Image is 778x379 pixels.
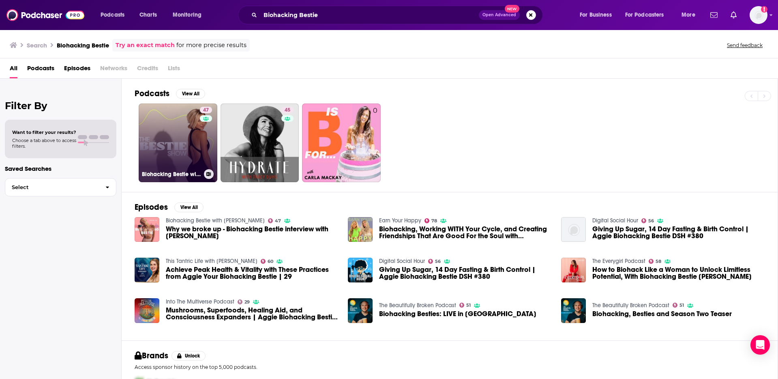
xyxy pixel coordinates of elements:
button: open menu [620,9,676,22]
button: open menu [676,9,705,22]
button: Send feedback [724,42,765,49]
span: for more precise results [176,41,246,50]
button: open menu [95,9,135,22]
svg: Add a profile image [761,6,767,13]
span: Biohacking Besties: LIVE in [GEOGRAPHIC_DATA] [379,310,536,317]
a: 60 [261,259,274,264]
span: Select [5,185,99,190]
a: 45 [281,107,294,113]
span: Credits [137,62,158,78]
a: All [10,62,17,78]
a: 47 [268,218,281,223]
span: 51 [466,304,471,307]
button: View All [176,89,205,99]
span: 45 [285,106,290,114]
a: The Everygirl Podcast [592,258,645,265]
img: Why we broke up - Biohacking Bestie interview with Jacob Riglin [135,217,159,242]
a: 51 [673,303,684,308]
img: Biohacking Besties: LIVE in Las Vegas [348,298,373,323]
a: Charts [134,9,162,22]
img: Mushrooms, Superfoods, Healing Aid, and Consciousness Expanders | Aggie Biohacking Bestie | S2 E44 [135,298,159,323]
img: User Profile [750,6,767,24]
img: Achieve Peak Health & Vitality with These Practices from Aggie Your Biohacking Bestie | 29 [135,258,159,282]
a: Into The Multiverse Podcast [166,298,234,305]
button: Unlock [171,351,206,361]
a: Giving Up Sugar, 14 Day Fasting & Birth Control | Aggie Biohacking Bestie DSH #380 [379,266,551,280]
span: Charts [139,9,157,21]
div: 0 [373,107,377,179]
a: 29 [238,299,250,304]
a: Biohacking Besties: LIVE in Las Vegas [379,310,536,317]
a: EpisodesView All [135,202,204,212]
a: How to Biohack Like a Woman to Unlock Limitless Potential, With Biohacking Bestie Aggie Lal [592,266,765,280]
p: Access sponsor history on the top 5,000 podcasts. [135,364,765,370]
span: 56 [435,260,441,263]
button: open menu [167,9,212,22]
a: Biohacking, Besties and Season Two Teaser [592,310,732,317]
a: Digital Social Hour [379,258,425,265]
a: 45 [221,103,299,182]
span: 51 [679,304,684,307]
a: Mushrooms, Superfoods, Healing Aid, and Consciousness Expanders | Aggie Biohacking Bestie | S2 E44 [166,307,338,321]
span: 47 [275,219,281,223]
span: Lists [168,62,180,78]
img: How to Biohack Like a Woman to Unlock Limitless Potential, With Biohacking Bestie Aggie Lal [561,258,586,282]
a: 0 [302,103,381,182]
h3: Biohacking Bestie with [PERSON_NAME] [142,171,201,178]
button: View All [174,202,204,212]
a: Show notifications dropdown [727,8,740,22]
a: 56 [641,218,654,223]
span: Biohacking, Working WITH Your Cycle, and Creating Friendships That Are Good For the Soul with Bio... [379,226,551,239]
span: How to Biohack Like a Woman to Unlock Limitless Potential, With Biohacking Bestie [PERSON_NAME] [592,266,765,280]
a: Achieve Peak Health & Vitality with These Practices from Aggie Your Biohacking Bestie | 29 [166,266,338,280]
span: Monitoring [173,9,201,21]
h2: Episodes [135,202,168,212]
span: Podcasts [101,9,124,21]
span: 60 [268,260,273,263]
a: Show notifications dropdown [707,8,721,22]
a: 47Biohacking Bestie with [PERSON_NAME] [139,103,217,182]
img: Biohacking, Working WITH Your Cycle, and Creating Friendships That Are Good For the Soul with Bio... [348,217,373,242]
span: Logged in as autumncomm [750,6,767,24]
span: Open Advanced [482,13,516,17]
a: 56 [428,259,441,264]
h3: Search [27,41,47,49]
h3: Biohacking Bestie [57,41,109,49]
a: The Beautifully Broken Podcast [379,302,456,309]
button: Select [5,178,116,196]
input: Search podcasts, credits, & more... [260,9,479,22]
a: The Beautifully Broken Podcast [592,302,669,309]
span: Choose a tab above to access filters. [12,138,76,149]
img: Biohacking, Besties and Season Two Teaser [561,298,586,323]
span: For Business [580,9,612,21]
span: 47 [203,106,209,114]
a: Why we broke up - Biohacking Bestie interview with Jacob Riglin [166,226,338,239]
a: 47 [200,107,212,113]
a: Podcasts [27,62,54,78]
h2: Filter By [5,100,116,112]
span: Want to filter your results? [12,129,76,135]
div: Search podcasts, credits, & more... [246,6,551,24]
span: Networks [100,62,127,78]
button: Show profile menu [750,6,767,24]
h2: Brands [135,351,168,361]
span: 56 [648,219,654,223]
a: Episodes [64,62,90,78]
a: Giving Up Sugar, 14 Day Fasting & Birth Control | Aggie Biohacking Bestie DSH #380 [592,226,765,239]
img: Giving Up Sugar, 14 Day Fasting & Birth Control | Aggie Biohacking Bestie DSH #380 [561,217,586,242]
a: 78 [424,218,437,223]
span: 29 [244,300,250,304]
span: For Podcasters [625,9,664,21]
